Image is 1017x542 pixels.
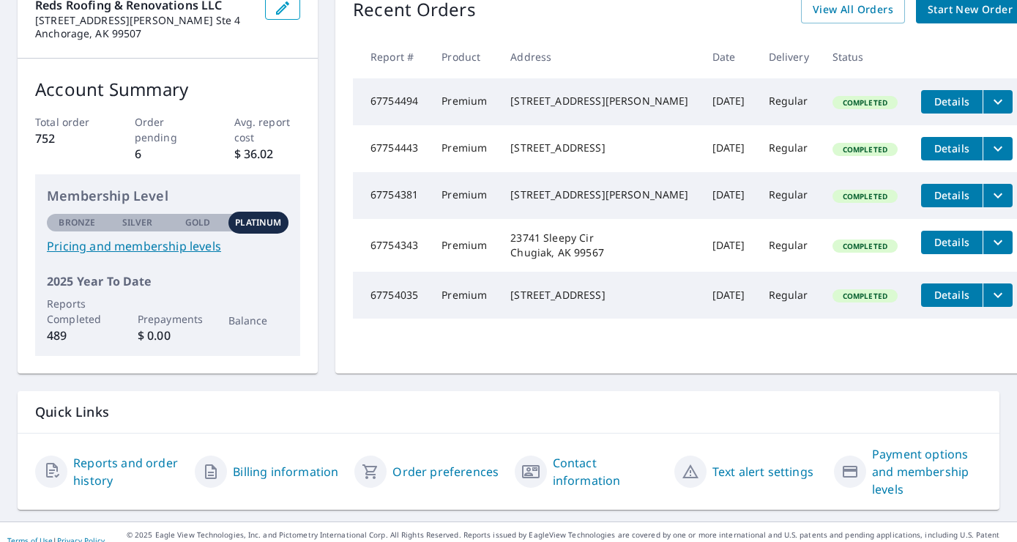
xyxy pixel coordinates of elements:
[122,216,153,229] p: Silver
[233,463,338,480] a: Billing information
[73,454,183,489] a: Reports and order history
[834,144,896,155] span: Completed
[135,145,201,163] p: 6
[510,188,688,202] div: [STREET_ADDRESS][PERSON_NAME]
[135,114,201,145] p: Order pending
[701,219,757,272] td: [DATE]
[510,94,688,108] div: [STREET_ADDRESS][PERSON_NAME]
[35,130,102,147] p: 752
[510,231,688,260] div: 23741 Sleepy Cir Chugiak, AK 99567
[834,97,896,108] span: Completed
[921,184,983,207] button: detailsBtn-67754381
[813,1,893,19] span: View All Orders
[35,14,253,27] p: [STREET_ADDRESS][PERSON_NAME] Ste 4
[47,272,288,290] p: 2025 Year To Date
[47,186,288,206] p: Membership Level
[983,137,1013,160] button: filesDropdownBtn-67754443
[47,296,108,327] p: Reports Completed
[47,237,288,255] a: Pricing and membership levels
[930,94,974,108] span: Details
[430,125,499,172] td: Premium
[921,137,983,160] button: detailsBtn-67754443
[834,241,896,251] span: Completed
[234,114,301,145] p: Avg. report cost
[921,90,983,114] button: detailsBtn-67754494
[701,125,757,172] td: [DATE]
[701,272,757,319] td: [DATE]
[353,35,430,78] th: Report #
[392,463,499,480] a: Order preferences
[983,90,1013,114] button: filesDropdownBtn-67754494
[930,141,974,155] span: Details
[47,327,108,344] p: 489
[930,235,974,249] span: Details
[757,78,821,125] td: Regular
[757,219,821,272] td: Regular
[353,219,430,272] td: 67754343
[138,311,198,327] p: Prepayments
[553,454,663,489] a: Contact information
[185,216,210,229] p: Gold
[430,78,499,125] td: Premium
[757,35,821,78] th: Delivery
[510,141,688,155] div: [STREET_ADDRESS]
[35,27,253,40] p: Anchorage, AK 99507
[138,327,198,344] p: $ 0.00
[712,463,813,480] a: Text alert settings
[930,188,974,202] span: Details
[701,172,757,219] td: [DATE]
[872,445,982,498] a: Payment options and membership levels
[430,35,499,78] th: Product
[430,272,499,319] td: Premium
[35,114,102,130] p: Total order
[983,184,1013,207] button: filesDropdownBtn-67754381
[930,288,974,302] span: Details
[353,172,430,219] td: 67754381
[430,219,499,272] td: Premium
[499,35,700,78] th: Address
[353,125,430,172] td: 67754443
[353,272,430,319] td: 67754035
[701,78,757,125] td: [DATE]
[35,403,982,421] p: Quick Links
[235,216,281,229] p: Platinum
[921,231,983,254] button: detailsBtn-67754343
[234,145,301,163] p: $ 36.02
[35,76,300,103] p: Account Summary
[757,272,821,319] td: Regular
[834,191,896,201] span: Completed
[510,288,688,302] div: [STREET_ADDRESS]
[821,35,909,78] th: Status
[59,216,95,229] p: Bronze
[928,1,1013,19] span: Start New Order
[983,283,1013,307] button: filesDropdownBtn-67754035
[921,283,983,307] button: detailsBtn-67754035
[430,172,499,219] td: Premium
[757,125,821,172] td: Regular
[353,78,430,125] td: 67754494
[228,313,289,328] p: Balance
[983,231,1013,254] button: filesDropdownBtn-67754343
[701,35,757,78] th: Date
[757,172,821,219] td: Regular
[834,291,896,301] span: Completed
